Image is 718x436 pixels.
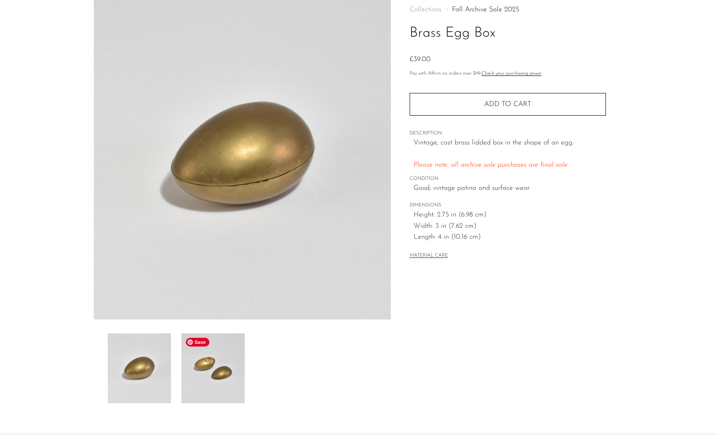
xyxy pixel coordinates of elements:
[414,137,606,171] p: Vintage, cast brass lidded box in the shape of an egg.
[181,333,245,403] img: Brass Egg Box
[410,130,606,137] span: DESCRIPTION
[484,101,531,108] span: Add to cart
[410,93,606,116] button: Add to cart
[410,70,606,78] p: Pay with Affirm on orders over $49.
[482,71,542,76] a: Check your purchasing power - Learn more about Affirm Financing (opens in modal)
[410,6,606,13] nav: Breadcrumbs
[414,209,606,221] span: Height: 2.75 in (6.98 cm)
[414,232,606,243] span: Length: 4 in (10.16 cm)
[414,221,606,232] span: Width: 3 in (7.62 cm)
[410,175,606,183] span: CONDITION
[108,333,171,403] img: Brass Egg Box
[410,56,431,63] span: £39.00
[410,22,606,45] h1: Brass Egg Box
[410,6,441,13] span: Collections
[410,202,606,209] span: DIMENSIONS
[452,6,519,13] a: Fall Archive Sale 2025
[186,338,209,347] span: Save
[414,183,606,194] span: Good; vintage patina and surface wear.
[410,253,448,259] button: MATERIAL CARE
[414,161,569,168] em: Please note, all archive sale purchases are final sale.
